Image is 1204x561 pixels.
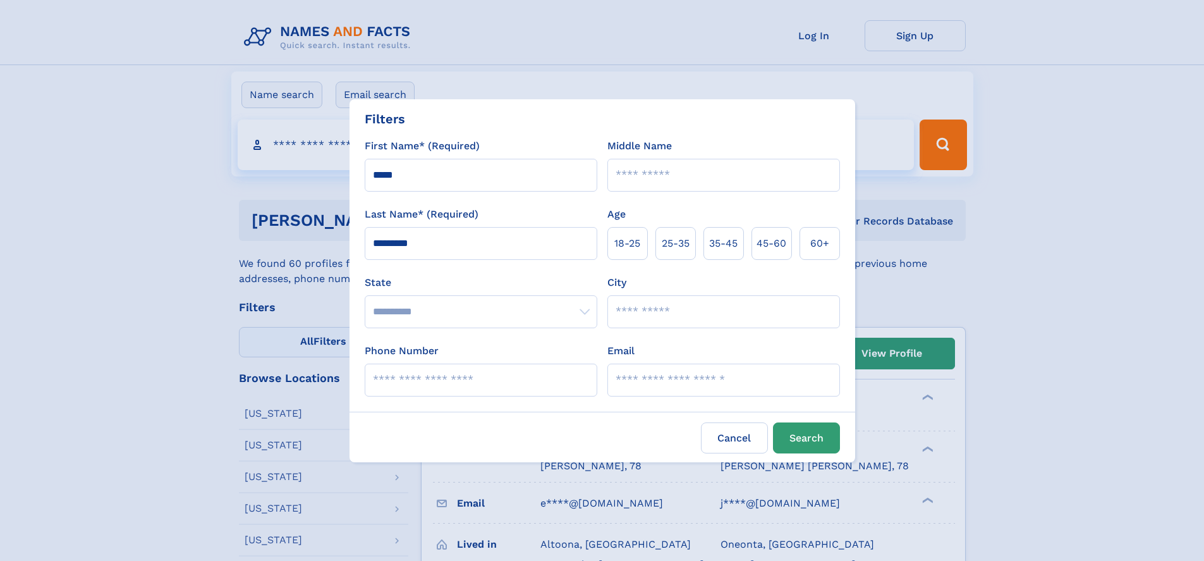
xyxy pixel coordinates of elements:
[365,139,480,154] label: First Name* (Required)
[810,236,829,251] span: 60+
[607,275,626,290] label: City
[365,275,597,290] label: State
[662,236,690,251] span: 25‑35
[607,343,635,359] label: Email
[365,343,439,359] label: Phone Number
[709,236,738,251] span: 35‑45
[757,236,786,251] span: 45‑60
[607,139,672,154] label: Middle Name
[365,109,405,128] div: Filters
[701,422,768,453] label: Cancel
[614,236,640,251] span: 18‑25
[773,422,840,453] button: Search
[365,207,478,222] label: Last Name* (Required)
[607,207,626,222] label: Age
